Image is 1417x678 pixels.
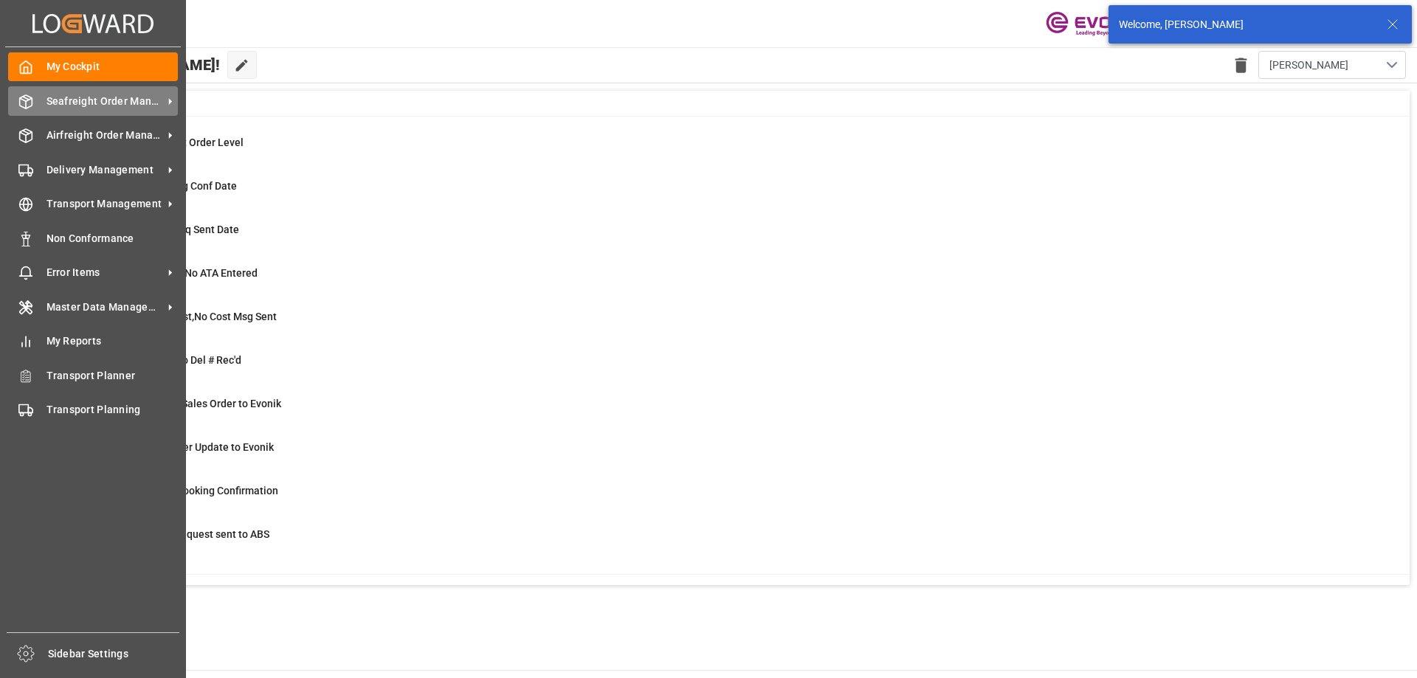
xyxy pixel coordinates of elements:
a: 22ABS: No Init Bkg Conf DateShipment [76,179,1391,210]
a: Transport Planning [8,395,178,424]
span: ABS: Missing Booking Confirmation [113,485,278,497]
span: Error on Initial Sales Order to Evonik [113,398,281,409]
span: Airfreight Order Management [46,128,163,143]
a: 21ETD>3 Days Past,No Cost Msg SentShipment [76,309,1391,340]
span: Delivery Management [46,162,163,178]
span: Error Sales Order Update to Evonik [113,441,274,453]
a: 0Main-Leg Shipment # Error [76,570,1391,601]
span: Transport Planner [46,368,179,384]
a: 1Error on Initial Sales Order to EvonikShipment [76,396,1391,427]
span: Pending Bkg Request sent to ABS [113,528,269,540]
span: My Cockpit [46,59,179,75]
span: Hello [PERSON_NAME]! [61,51,220,79]
a: My Reports [8,327,178,356]
img: Evonik-brand-mark-Deep-Purple-RGB.jpeg_1700498283.jpeg [1046,11,1142,37]
span: Error Items [46,265,163,280]
a: 0Pending Bkg Request sent to ABSShipment [76,527,1391,558]
button: open menu [1258,51,1406,79]
a: 41ABS: Missing Booking ConfirmationShipment [76,483,1391,514]
div: Welcome, [PERSON_NAME] [1119,17,1373,32]
a: My Cockpit [8,52,178,81]
a: 0Error Sales Order Update to EvonikShipment [76,440,1391,471]
span: ETD>3 Days Past,No Cost Msg Sent [113,311,277,322]
span: [PERSON_NAME] [1269,58,1348,73]
a: 2ABS: No Bkg Req Sent DateShipment [76,222,1391,253]
a: 3ETD < 3 Days,No Del # Rec'dShipment [76,353,1391,384]
span: Sidebar Settings [48,646,180,662]
a: Transport Planner [8,361,178,390]
span: Seafreight Order Management [46,94,163,109]
span: Non Conformance [46,231,179,246]
span: Master Data Management [46,300,163,315]
span: Transport Planning [46,402,179,418]
a: 0MOT Missing at Order LevelSales Order-IVPO [76,135,1391,166]
span: My Reports [46,333,179,349]
a: 10ETA > 10 Days , No ATA EnteredShipment [76,266,1391,297]
span: Transport Management [46,196,163,212]
a: Non Conformance [8,224,178,252]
